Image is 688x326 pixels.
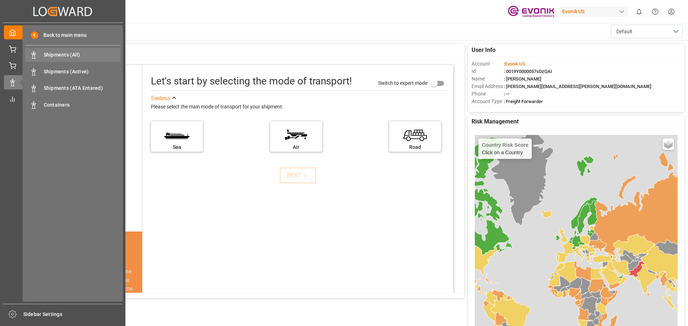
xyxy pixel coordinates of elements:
span: Default [616,28,632,35]
a: Shipments (ATA Entered) [25,81,120,95]
span: Shipments (ATA Entered) [44,84,121,92]
div: Click on a Country [482,142,529,155]
span: : [504,61,525,67]
div: Please select the main mode of transport for your shipment. [151,103,448,111]
button: open menu [611,25,683,38]
a: My Cockpit [4,25,121,39]
button: show 0 new notifications [631,4,647,20]
a: Containers [25,98,120,112]
div: Road [393,143,438,151]
button: NEXT [280,167,316,183]
span: Containers [44,101,121,109]
span: Back to main menu [38,31,87,39]
span: Shipments (All) [44,51,121,59]
span: Phone [472,90,504,98]
a: Layers [663,138,674,150]
a: Line Item Parking Lot [4,42,121,56]
a: My Reports [4,92,121,106]
span: : Freight Forwarder [504,99,543,104]
div: Let's start by selecting the mode of transport! [151,74,352,89]
span: : 0019Y0000057sDzQAI [504,69,552,74]
span: : [PERSON_NAME][EMAIL_ADDRESS][PERSON_NAME][DOMAIN_NAME] [504,84,651,89]
a: Line Item All [4,59,121,73]
span: Name [472,75,504,83]
span: Account [472,60,504,68]
span: Id [472,68,504,75]
span: : [PERSON_NAME] [504,76,541,82]
span: Switch to expert mode [378,80,427,86]
span: Account Type [472,98,504,105]
span: Shipments (Active) [44,68,121,76]
div: Sea [154,143,199,151]
span: Email Address [472,83,504,90]
span: Evonik US [505,61,525,67]
img: Evonik-brand-mark-Deep-Purple-RGB.jpeg_1700498283.jpeg [508,5,554,18]
div: See less [151,94,170,103]
h4: Country Risk Score [482,142,529,148]
div: NEXT [287,171,309,180]
span: User Info [472,46,496,54]
span: : — [504,91,510,97]
span: Risk Management [472,117,519,126]
button: Help Center [647,4,663,20]
button: Evonik US [559,5,631,18]
a: Shipments (All) [25,48,120,62]
span: Sidebar Settings [23,311,123,318]
div: Air [274,143,319,151]
div: Evonik US [559,6,628,17]
a: Shipments (Active) [25,64,120,78]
